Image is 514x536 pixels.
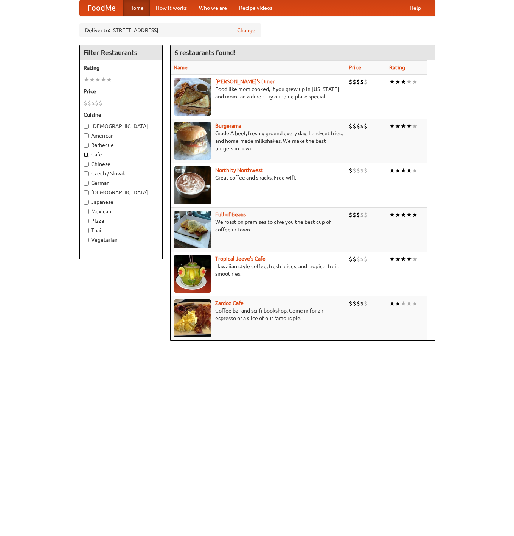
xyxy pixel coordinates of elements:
[360,211,364,219] li: $
[174,211,211,248] img: beans.jpg
[406,299,412,308] li: ★
[84,190,89,195] input: [DEMOGRAPHIC_DATA]
[84,171,89,176] input: Czech / Slovak
[406,122,412,130] li: ★
[364,122,368,130] li: $
[356,255,360,263] li: $
[84,228,89,233] input: Thai
[174,299,211,337] img: zardoz.jpg
[84,88,158,95] h5: Price
[84,198,158,206] label: Japanese
[356,122,360,130] li: $
[174,49,236,56] ng-pluralize: 6 restaurants found!
[79,23,261,37] div: Deliver to: [STREET_ADDRESS]
[215,256,266,262] a: Tropical Jeeve's Cafe
[406,255,412,263] li: ★
[356,299,360,308] li: $
[84,133,89,138] input: American
[215,167,263,173] a: North by Northwest
[84,162,89,167] input: Chinese
[349,299,353,308] li: $
[87,99,91,107] li: $
[406,211,412,219] li: ★
[395,211,401,219] li: ★
[389,122,395,130] li: ★
[84,217,158,225] label: Pizza
[364,255,368,263] li: $
[360,299,364,308] li: $
[353,166,356,175] li: $
[364,166,368,175] li: $
[89,75,95,84] li: ★
[84,132,158,139] label: American
[412,166,418,175] li: ★
[84,200,89,205] input: Japanese
[360,166,364,175] li: $
[356,166,360,175] li: $
[395,255,401,263] li: ★
[193,0,233,16] a: Who we are
[389,166,395,175] li: ★
[353,78,356,86] li: $
[401,255,406,263] li: ★
[84,208,158,215] label: Mexican
[174,218,343,233] p: We roast on premises to give you the best cup of coffee in town.
[84,152,89,157] input: Cafe
[215,300,244,306] b: Zardoz Cafe
[174,307,343,322] p: Coffee bar and sci-fi bookshop. Come in for an espresso or a slice of our famous pie.
[84,99,87,107] li: $
[412,255,418,263] li: ★
[395,122,401,130] li: ★
[84,236,158,244] label: Vegetarian
[84,111,158,119] h5: Cuisine
[84,143,89,148] input: Barbecue
[84,189,158,196] label: [DEMOGRAPHIC_DATA]
[174,130,343,152] p: Grade A beef, freshly ground every day, hand-cut fries, and home-made milkshakes. We make the bes...
[364,211,368,219] li: $
[349,64,361,70] a: Price
[360,78,364,86] li: $
[174,85,343,100] p: Food like mom cooked, if you grew up in [US_STATE] and mom ran a diner. Try our blue plate special!
[360,255,364,263] li: $
[215,211,246,217] a: Full of Beans
[389,299,395,308] li: ★
[101,75,106,84] li: ★
[349,78,353,86] li: $
[356,211,360,219] li: $
[84,227,158,234] label: Thai
[401,211,406,219] li: ★
[389,211,395,219] li: ★
[215,123,241,129] b: Burgerama
[406,166,412,175] li: ★
[412,299,418,308] li: ★
[84,141,158,149] label: Barbecue
[389,78,395,86] li: ★
[349,255,353,263] li: $
[84,151,158,158] label: Cafe
[84,75,89,84] li: ★
[356,78,360,86] li: $
[406,78,412,86] li: ★
[84,124,89,129] input: [DEMOGRAPHIC_DATA]
[84,179,158,187] label: German
[174,78,211,116] img: sallys.jpg
[395,166,401,175] li: ★
[84,160,158,168] label: Chinese
[364,78,368,86] li: $
[349,122,353,130] li: $
[404,0,427,16] a: Help
[412,122,418,130] li: ★
[237,27,255,34] a: Change
[353,255,356,263] li: $
[84,219,89,223] input: Pizza
[353,122,356,130] li: $
[91,99,95,107] li: $
[123,0,150,16] a: Home
[389,255,395,263] li: ★
[401,299,406,308] li: ★
[174,255,211,293] img: jeeves.jpg
[215,78,275,84] b: [PERSON_NAME]'s Diner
